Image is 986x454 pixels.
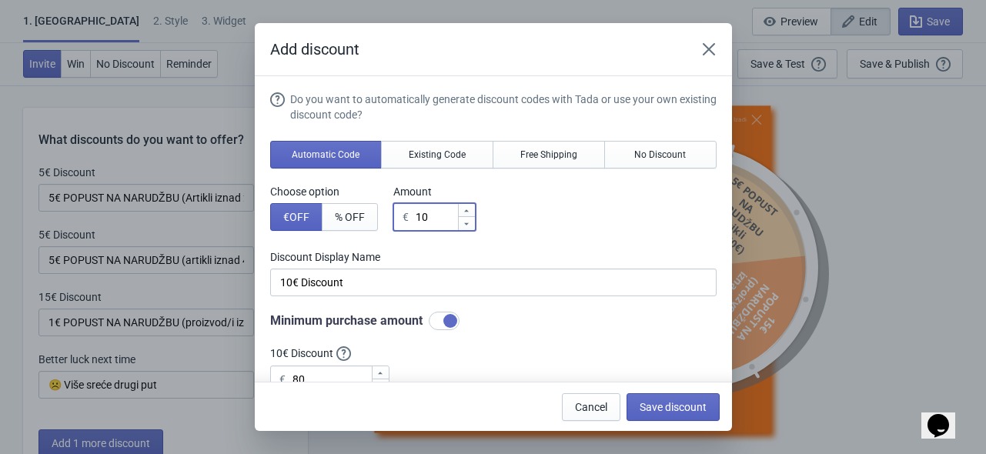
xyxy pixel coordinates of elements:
[335,211,365,223] span: % OFF
[322,203,378,231] button: % OFF
[270,249,717,265] label: Discount Display Name
[627,393,720,421] button: Save discount
[575,401,607,413] span: Cancel
[493,141,605,169] button: Free Shipping
[634,149,686,161] span: No Discount
[279,370,286,389] div: €
[520,149,577,161] span: Free Shipping
[403,208,409,226] div: €
[270,38,680,60] h2: Add discount
[292,149,359,161] span: Automatic Code
[270,184,378,199] label: Choose option
[270,141,383,169] button: Automatic Code
[393,184,476,199] label: Amount
[562,393,620,421] button: Cancel
[290,92,717,122] div: Do you want to automatically generate discount codes with Tada or use your own existing discount ...
[409,149,466,161] span: Existing Code
[283,211,309,223] span: € OFF
[604,141,717,169] button: No Discount
[695,35,723,63] button: Close
[270,203,323,231] button: €OFF
[921,392,971,439] iframe: chat widget
[381,141,493,169] button: Existing Code
[640,401,707,413] span: Save discount
[270,346,389,362] label: 10€ Discount
[270,312,717,330] div: Minimum purchase amount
